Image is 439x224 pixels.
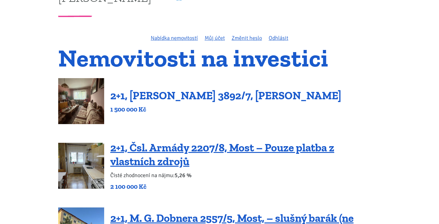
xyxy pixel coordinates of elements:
[205,35,225,41] a: Můj účet
[269,35,288,41] a: Odhlásit
[110,171,381,180] p: Čisté zhodnocení na nájmu:
[232,35,262,41] a: Změnit heslo
[58,48,381,68] h1: Nemovitosti na investici
[151,35,198,41] a: Nabídka nemovitostí
[110,105,341,114] p: 1 500 000 Kč
[110,182,381,191] p: 2 100 000 Kč
[110,141,334,168] a: 2+1, Čsl. Armády 2207/8, Most – Pouze platba z vlastních zdrojů
[175,172,191,179] b: 5,26 %
[110,89,341,102] a: 2+1, [PERSON_NAME] 3892/7, [PERSON_NAME]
